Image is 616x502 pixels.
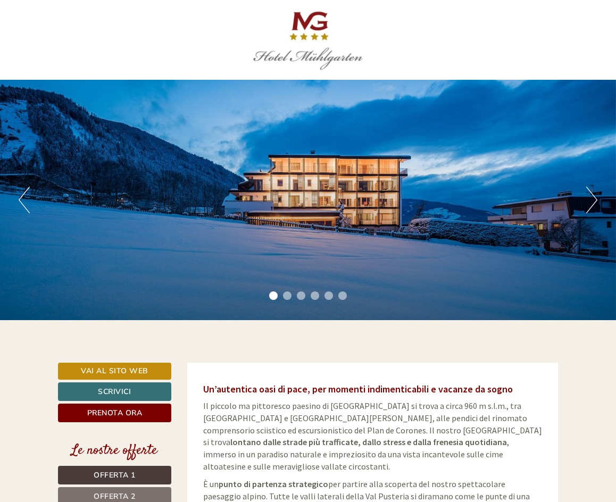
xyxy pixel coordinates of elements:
button: Next [586,187,597,213]
span: Un’autentica oasi di pace, per momenti indimenticabili e vacanze da sogno [203,383,513,395]
strong: punto di partenza strategico [219,479,328,489]
a: Prenota ora [58,404,171,422]
strong: lontano dalle strade più trafficate, dallo stress e dalla frenesia quotidiana [230,437,507,447]
a: Vai al sito web [58,363,171,380]
span: Offerta 1 [94,470,136,480]
span: Offerta 2 [94,491,136,501]
button: Previous [19,187,30,213]
div: Le nostre offerte [58,441,171,461]
a: Scrivici [58,382,171,401]
span: Il piccolo ma pittoresco paesino di [GEOGRAPHIC_DATA] si trova a circa 960 m s.l.m., tra [GEOGRAP... [203,400,542,472]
